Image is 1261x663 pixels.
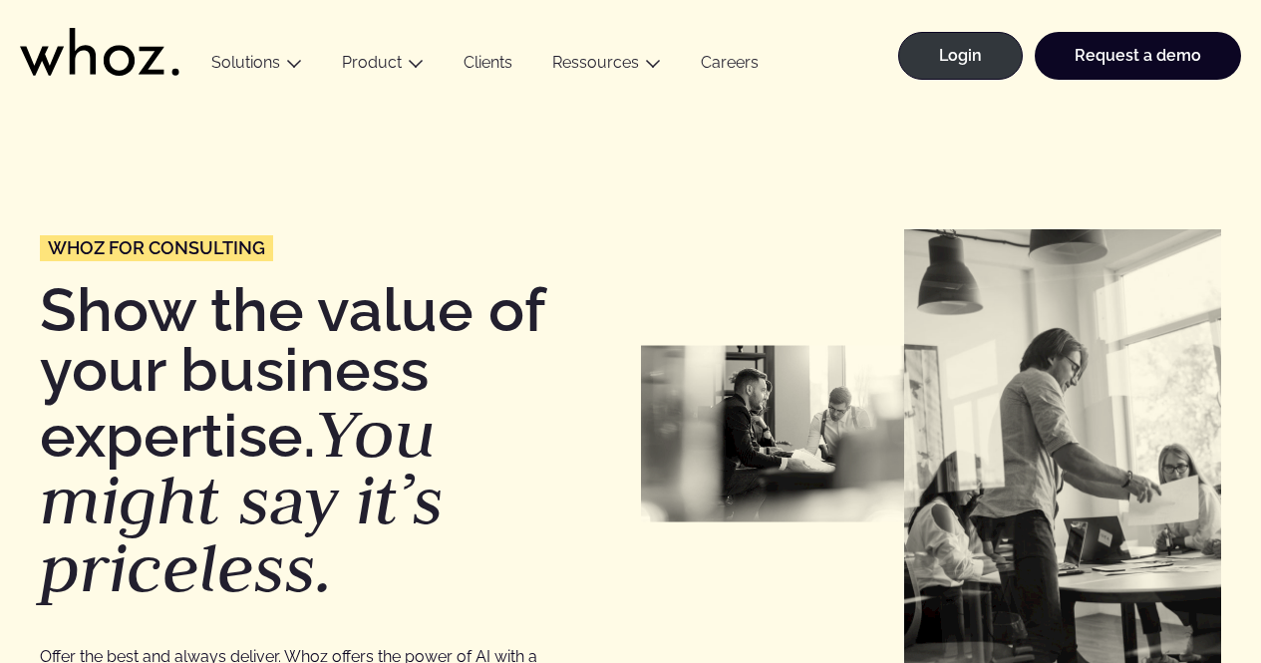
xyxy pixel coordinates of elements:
[552,53,639,72] a: Ressources
[681,53,779,80] a: Careers
[898,32,1023,80] a: Login
[191,53,322,80] button: Solutions
[40,280,621,602] h1: Show the value of your business expertise.
[444,53,532,80] a: Clients
[1035,32,1241,80] a: Request a demo
[40,389,444,611] em: You might say it’s priceless.
[48,239,265,257] span: Whoz for Consulting
[532,53,681,80] button: Ressources
[342,53,402,72] a: Product
[322,53,444,80] button: Product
